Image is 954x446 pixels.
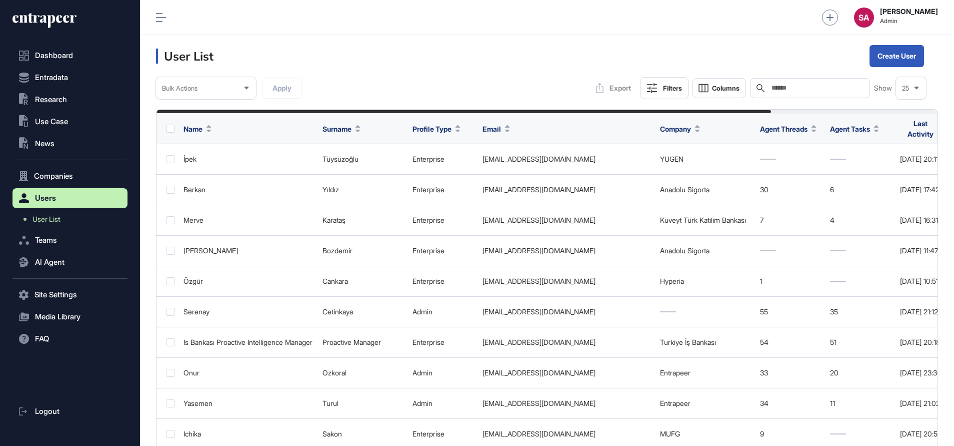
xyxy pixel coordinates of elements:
span: News [35,140,54,148]
span: User List [32,215,60,223]
div: 33 [760,369,820,377]
button: Columns [692,78,746,98]
div: Is Bankası Proactive Intelligence Manager [183,338,312,346]
span: Surname [322,124,351,134]
div: [DATE] 20:11 [900,155,950,163]
div: 6 [830,186,890,194]
span: Teams [35,236,57,244]
div: Proactive Manager [322,338,402,346]
div: [PERSON_NAME] [183,247,312,255]
button: Entradata [12,68,127,88]
div: [DATE] 21:12 [900,308,950,316]
span: Users [35,194,56,202]
div: admin [412,308,472,316]
span: Site Settings [34,291,77,299]
button: News [12,134,127,154]
button: Create User [869,45,924,67]
a: YUGEN [660,155,683,163]
div: Merve [183,216,312,224]
div: [DATE] 17:42 [900,186,950,194]
div: 1 [760,277,820,285]
strong: [PERSON_NAME] [880,8,938,16]
div: 51 [830,338,890,346]
button: Use Case [12,112,127,132]
div: İpek [183,155,312,163]
button: Surname [322,124,360,134]
div: Ozkoral [322,369,402,377]
a: Kuveyt Türk Katılım Bankası [660,216,746,224]
span: Agent Tasks [830,124,870,134]
div: 7 [760,216,820,224]
button: Last Activity [900,118,950,139]
div: [EMAIL_ADDRESS][DOMAIN_NAME] [482,216,650,224]
div: Karataş [322,216,402,224]
a: Anadolu Sigorta [660,246,709,255]
button: SA [854,8,874,28]
div: 55 [760,308,820,316]
div: [EMAIL_ADDRESS][DOMAIN_NAME] [482,369,650,377]
a: Hyperia [660,277,684,285]
span: Company [660,124,691,134]
div: enterprise [412,216,472,224]
button: Agent Threads [760,124,816,134]
div: enterprise [412,338,472,346]
span: Name [183,124,202,134]
div: [DATE] 20:53 [900,430,950,438]
div: Sakon [322,430,402,438]
button: Teams [12,230,127,250]
div: [DATE] 23:30 [900,369,950,377]
button: FAQ [12,329,127,349]
div: Bozdemir [322,247,402,255]
div: 35 [830,308,890,316]
div: 34 [760,399,820,407]
div: [DATE] 20:18 [900,338,950,346]
span: AI Agent [35,258,64,266]
span: Companies [34,172,73,180]
div: 4 [830,216,890,224]
div: [EMAIL_ADDRESS][DOMAIN_NAME] [482,277,650,285]
div: [EMAIL_ADDRESS][DOMAIN_NAME] [482,308,650,316]
span: Show [874,84,892,92]
div: Cetinkaya [322,308,402,316]
div: enterprise [412,277,472,285]
button: Site Settings [12,285,127,305]
a: Dashboard [12,46,127,66]
span: Admin [880,18,938,25]
div: [DATE] 11:47 [900,247,950,255]
div: 30 [760,186,820,194]
span: 25 [902,85,909,92]
button: Name [183,124,211,134]
button: Research [12,90,127,110]
button: Email [482,124,510,134]
div: admin [412,369,472,377]
div: enterprise [412,155,472,163]
div: 11 [830,399,890,407]
button: Company [660,124,700,134]
div: 9 [760,430,820,438]
a: Turkiye İş Bankası [660,338,716,346]
div: [EMAIL_ADDRESS][DOMAIN_NAME] [482,399,650,407]
div: [DATE] 10:51 [900,277,950,285]
span: Profile Type [412,124,451,134]
div: Filters [663,84,682,92]
div: enterprise [412,247,472,255]
a: Entrapeer [660,399,690,407]
div: [EMAIL_ADDRESS][DOMAIN_NAME] [482,186,650,194]
span: Logout [35,407,59,415]
a: Entrapeer [660,368,690,377]
span: FAQ [35,335,49,343]
button: AI Agent [12,252,127,272]
div: [EMAIL_ADDRESS][DOMAIN_NAME] [482,430,650,438]
div: [EMAIL_ADDRESS][DOMAIN_NAME] [482,338,650,346]
div: enterprise [412,186,472,194]
span: Entradata [35,74,68,82]
div: [EMAIL_ADDRESS][DOMAIN_NAME] [482,247,650,255]
button: Agent Tasks [830,124,879,134]
div: Berkan [183,186,312,194]
span: Agent Threads [760,124,807,134]
div: 54 [760,338,820,346]
h3: User List [156,49,213,64]
div: Yasemen [183,399,312,407]
span: Email [482,124,501,134]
